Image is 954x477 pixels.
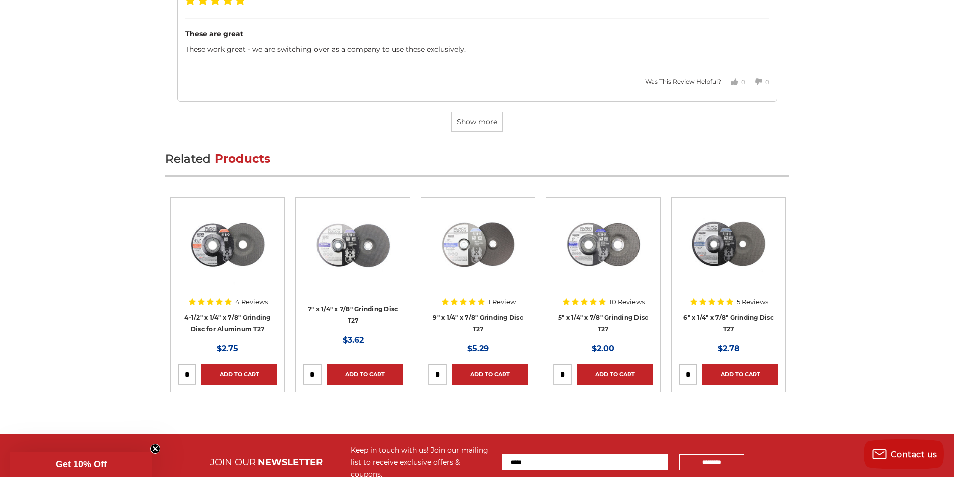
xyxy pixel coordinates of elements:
[689,205,769,285] img: 6 inch grinding disc by Black Hawk Abrasives
[683,314,774,333] a: 6" x 1/4" x 7/8" Grinding Disc T27
[451,112,503,132] button: Show more
[737,299,768,305] span: 5 Reviews
[457,117,497,126] span: Show more
[645,77,721,86] div: Was This Review Helpful?
[210,457,256,468] span: JOIN OUR
[452,364,528,385] a: Add to Cart
[718,344,740,353] span: $2.78
[258,457,323,468] span: NEWSLETTER
[188,205,268,285] img: BHA 4.5 inch grinding disc for aluminum
[343,335,364,345] span: $3.62
[185,45,466,54] span: These work great - we are switching over as a company to use these exclusively.
[184,314,270,333] a: 4-1/2" x 1/4" x 7/8" Grinding Disc for Aluminum T27
[217,344,238,353] span: $2.75
[741,78,745,86] span: 0
[592,344,614,353] span: $2.00
[488,299,516,305] span: 1 Review
[10,452,152,477] div: Get 10% OffClose teaser
[327,364,403,385] a: Add to Cart
[235,299,268,305] span: 4 Reviews
[308,305,398,324] a: 7" x 1/4" x 7/8" Grinding Disc T27
[679,205,778,300] a: 6 inch grinding disc by Black Hawk Abrasives
[165,152,211,166] span: Related
[201,364,277,385] a: Add to Cart
[702,364,778,385] a: Add to Cart
[563,205,644,285] img: 5 inch x 1/4 inch BHA grinding disc
[215,152,271,166] span: Products
[313,205,393,285] img: BHA 7 in grinding disc
[428,205,528,300] a: High-performance Black Hawk T27 9" grinding wheel designed for metal and stainless steel surfaces.
[178,205,277,300] a: BHA 4.5 inch grinding disc for aluminum
[433,314,523,333] a: 9" x 1/4" x 7/8" Grinding Disc T27
[56,459,107,469] span: Get 10% Off
[891,450,937,459] span: Contact us
[185,29,769,39] div: These are great
[864,439,944,469] button: Contact us
[765,78,769,86] span: 0
[577,364,653,385] a: Add to Cart
[721,70,745,94] button: Votes Up
[609,299,645,305] span: 10 Reviews
[558,314,649,333] a: 5" x 1/4" x 7/8" Grinding Disc T27
[438,205,518,285] img: High-performance Black Hawk T27 9" grinding wheel designed for metal and stainless steel surfaces.
[467,344,489,353] span: $5.29
[745,70,769,94] button: Votes Down
[303,205,403,300] a: BHA 7 in grinding disc
[150,444,160,454] button: Close teaser
[553,205,653,300] a: 5 inch x 1/4 inch BHA grinding disc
